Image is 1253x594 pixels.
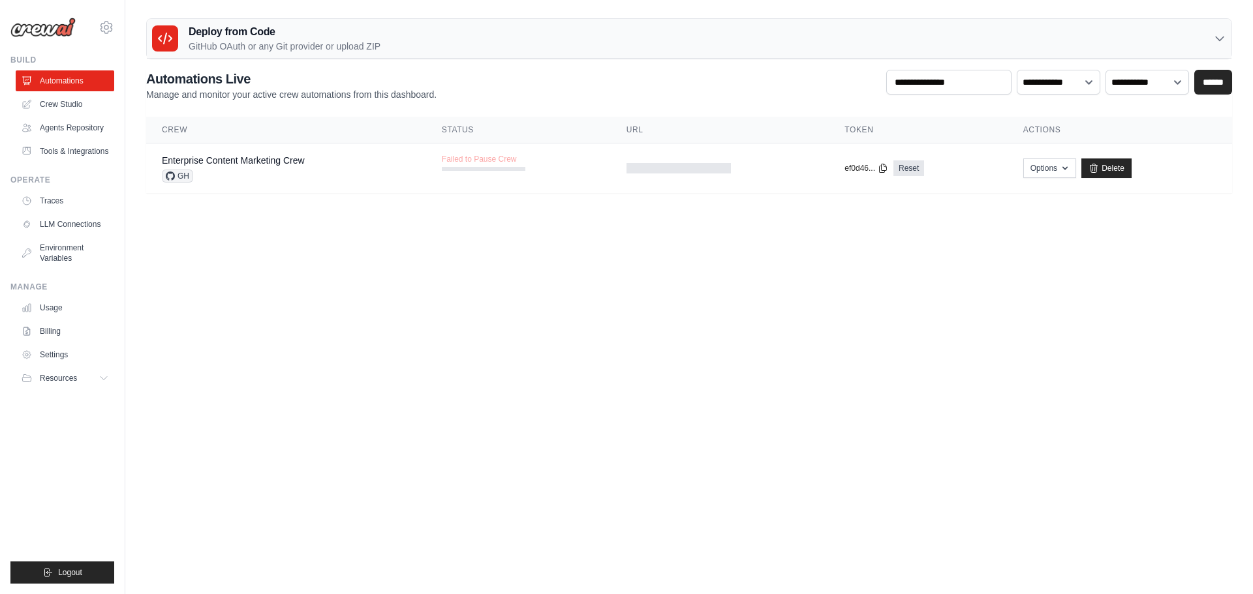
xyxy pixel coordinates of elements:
div: Operate [10,175,114,185]
a: Tools & Integrations [16,141,114,162]
th: URL [611,117,829,143]
h2: Automations Live [146,70,437,88]
button: Options [1023,158,1076,178]
span: Resources [40,373,77,383]
img: Logo [10,18,76,37]
span: GH [162,170,193,183]
a: Agents Repository [16,117,114,138]
span: Logout [58,567,82,578]
h3: Deploy from Code [189,24,380,40]
th: Crew [146,117,426,143]
div: Build [10,55,114,65]
th: Token [829,117,1007,143]
a: Usage [16,297,114,318]
a: Environment Variables [16,237,114,269]
button: ef0d46... [844,163,888,173]
span: Failed to Pause Crew [442,154,517,164]
iframe: Chat Widget [1188,531,1253,594]
button: Logout [10,561,114,584]
a: Billing [16,321,114,342]
a: Crew Studio [16,94,114,115]
p: GitHub OAuth or any Git provider or upload ZIP [189,40,380,53]
button: Resources [16,368,114,389]
a: Enterprise Content Marketing Crew [162,155,305,166]
a: Delete [1081,158,1132,178]
th: Status [426,117,611,143]
p: Manage and monitor your active crew automations from this dashboard. [146,88,437,101]
div: Manage [10,282,114,292]
th: Actions [1008,117,1232,143]
a: Automations [16,70,114,91]
a: Reset [893,160,924,176]
a: Traces [16,190,114,211]
a: Settings [16,344,114,365]
a: LLM Connections [16,214,114,235]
